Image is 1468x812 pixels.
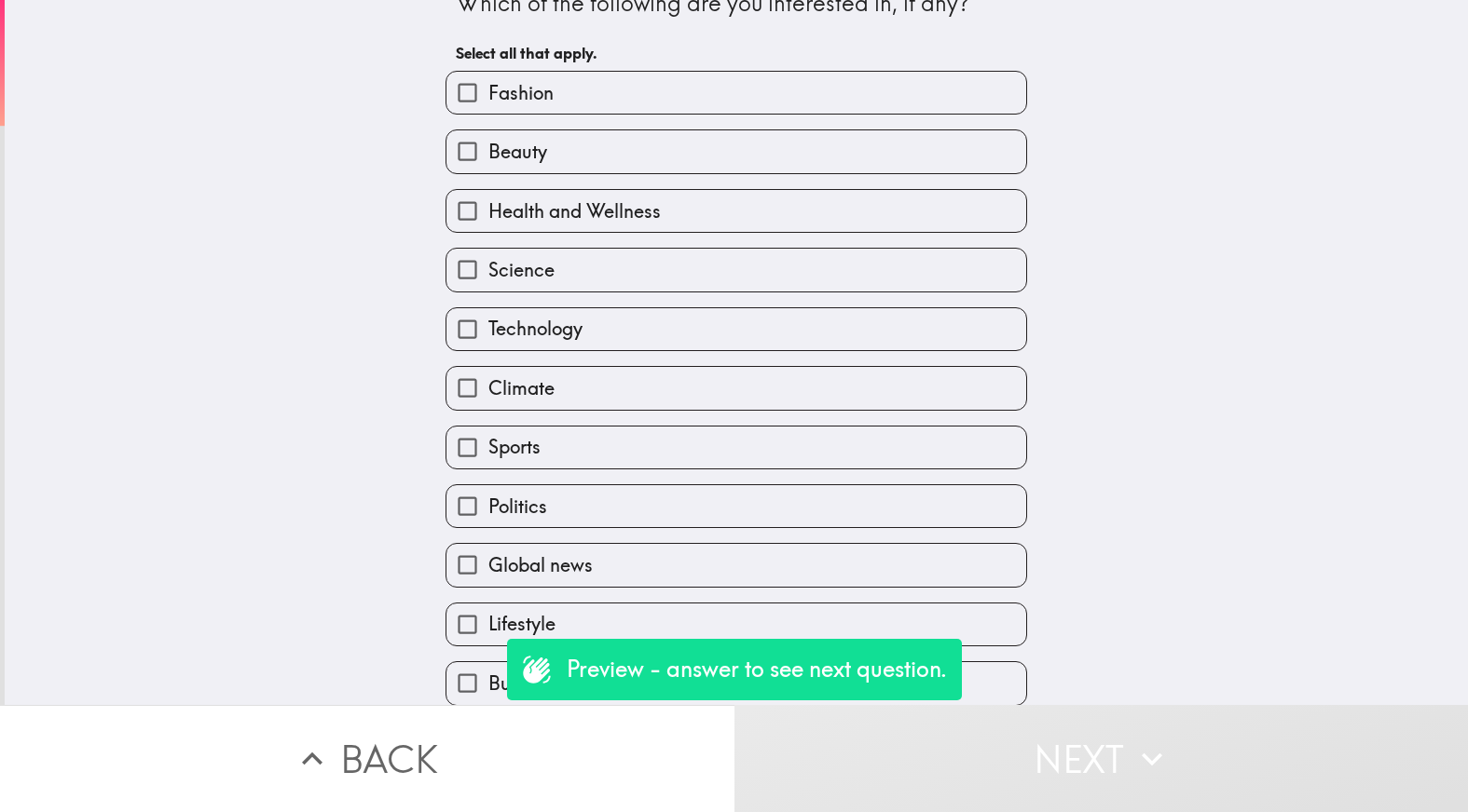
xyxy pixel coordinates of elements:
span: Politics [488,494,547,520]
h6: Select all that apply. [456,43,1017,63]
button: Beauty [446,130,1026,172]
button: Science [446,249,1026,291]
span: Fashion [488,80,554,106]
button: Business [446,662,1026,704]
button: Fashion [446,72,1026,114]
button: Politics [446,485,1026,527]
button: Technology [446,308,1026,350]
span: Technology [488,316,583,342]
span: Climate [488,375,555,401]
button: Health and Wellness [446,190,1026,232]
span: Business [488,670,561,697]
button: Lifestyle [446,603,1026,645]
span: Lifestyle [488,611,556,637]
span: Sports [488,434,541,460]
span: Global news [488,552,593,578]
button: Climate [446,367,1026,409]
button: Sports [446,426,1026,468]
p: Preview - answer to see next question. [567,654,947,685]
span: Beauty [488,139,547,165]
span: Health and Wellness [488,198,661,224]
button: Global news [446,544,1026,586]
span: Science [488,257,555,283]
